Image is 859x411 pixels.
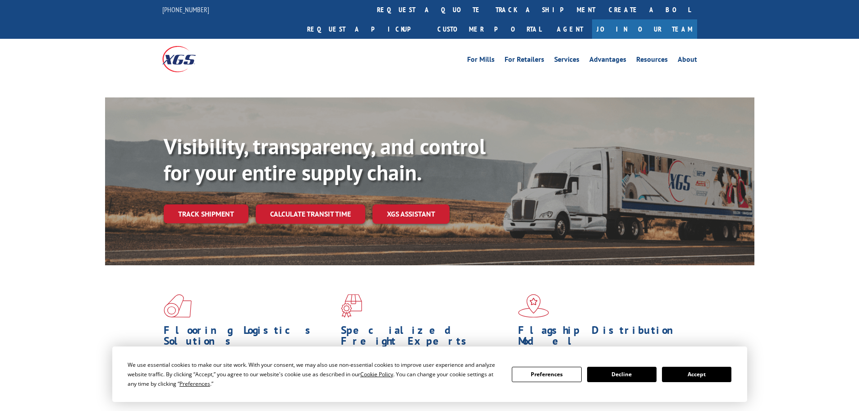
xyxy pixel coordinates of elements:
[512,367,581,382] button: Preferences
[678,56,697,66] a: About
[505,56,544,66] a: For Retailers
[467,56,495,66] a: For Mills
[518,294,549,318] img: xgs-icon-flagship-distribution-model-red
[592,19,697,39] a: Join Our Team
[548,19,592,39] a: Agent
[164,132,486,186] b: Visibility, transparency, and control for your entire supply chain.
[179,380,210,388] span: Preferences
[341,325,511,351] h1: Specialized Freight Experts
[589,56,626,66] a: Advantages
[636,56,668,66] a: Resources
[360,370,393,378] span: Cookie Policy
[518,325,689,351] h1: Flagship Distribution Model
[112,346,747,402] div: Cookie Consent Prompt
[372,204,450,224] a: XGS ASSISTANT
[164,204,248,223] a: Track shipment
[431,19,548,39] a: Customer Portal
[164,325,334,351] h1: Flooring Logistics Solutions
[341,294,362,318] img: xgs-icon-focused-on-flooring-red
[554,56,579,66] a: Services
[300,19,431,39] a: Request a pickup
[164,294,192,318] img: xgs-icon-total-supply-chain-intelligence-red
[162,5,209,14] a: [PHONE_NUMBER]
[128,360,501,388] div: We use essential cookies to make our site work. With your consent, we may also use non-essential ...
[256,204,365,224] a: Calculate transit time
[587,367,657,382] button: Decline
[662,367,731,382] button: Accept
